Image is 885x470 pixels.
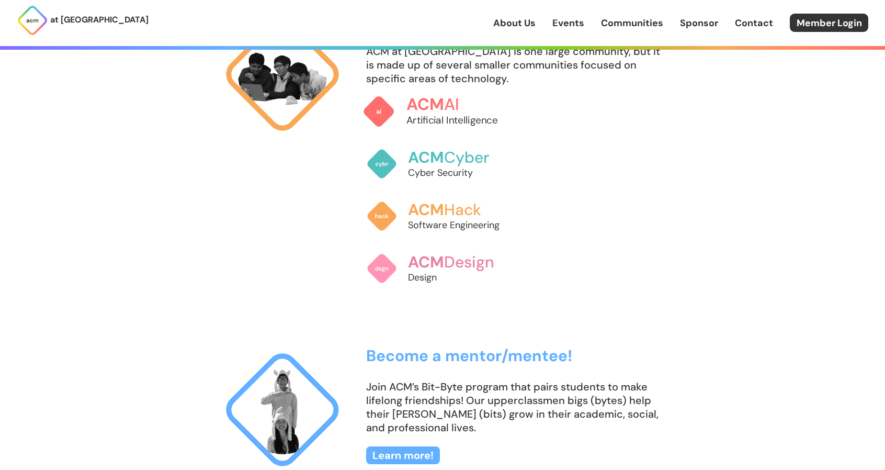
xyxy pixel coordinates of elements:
[408,147,444,167] span: ACM
[366,380,665,434] p: Join ACM’s Bit-Byte program that pairs students to make lifelong friendships! Our upperclassmen b...
[408,252,444,272] span: ACM
[406,114,522,128] p: Artificial Intelligence
[408,199,444,220] span: ACM
[552,16,584,30] a: Events
[735,16,773,30] a: Contact
[790,14,868,32] a: Member Login
[408,253,518,271] h3: Design
[50,13,149,27] p: at [GEOGRAPHIC_DATA]
[408,149,518,166] h3: Cyber
[493,16,536,30] a: About Us
[406,95,522,114] h3: AI
[362,95,395,128] img: ACM AI
[601,16,663,30] a: Communities
[680,16,718,30] a: Sponsor
[366,446,440,464] a: Learn more!
[408,271,518,284] p: Design
[366,148,398,180] img: ACM Cyber
[366,242,518,295] a: ACMDesignDesign
[408,218,518,232] p: Software Engineering
[366,190,518,242] a: ACMHackSoftware Engineering
[362,84,522,139] a: ACMAIArtificial Intelligence
[408,201,518,218] h3: Hack
[366,347,665,364] h3: Become a mentor/mentee!
[406,94,444,115] span: ACM
[366,200,398,232] img: ACM Hack
[366,138,518,190] a: ACMCyberCyber Security
[17,5,48,36] img: ACM Logo
[366,44,665,85] p: ACM at [GEOGRAPHIC_DATA] is one large community, but it is made up of several smaller communities...
[408,166,518,180] p: Cyber Security
[366,253,398,284] img: ACM Design
[17,5,149,36] a: at [GEOGRAPHIC_DATA]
